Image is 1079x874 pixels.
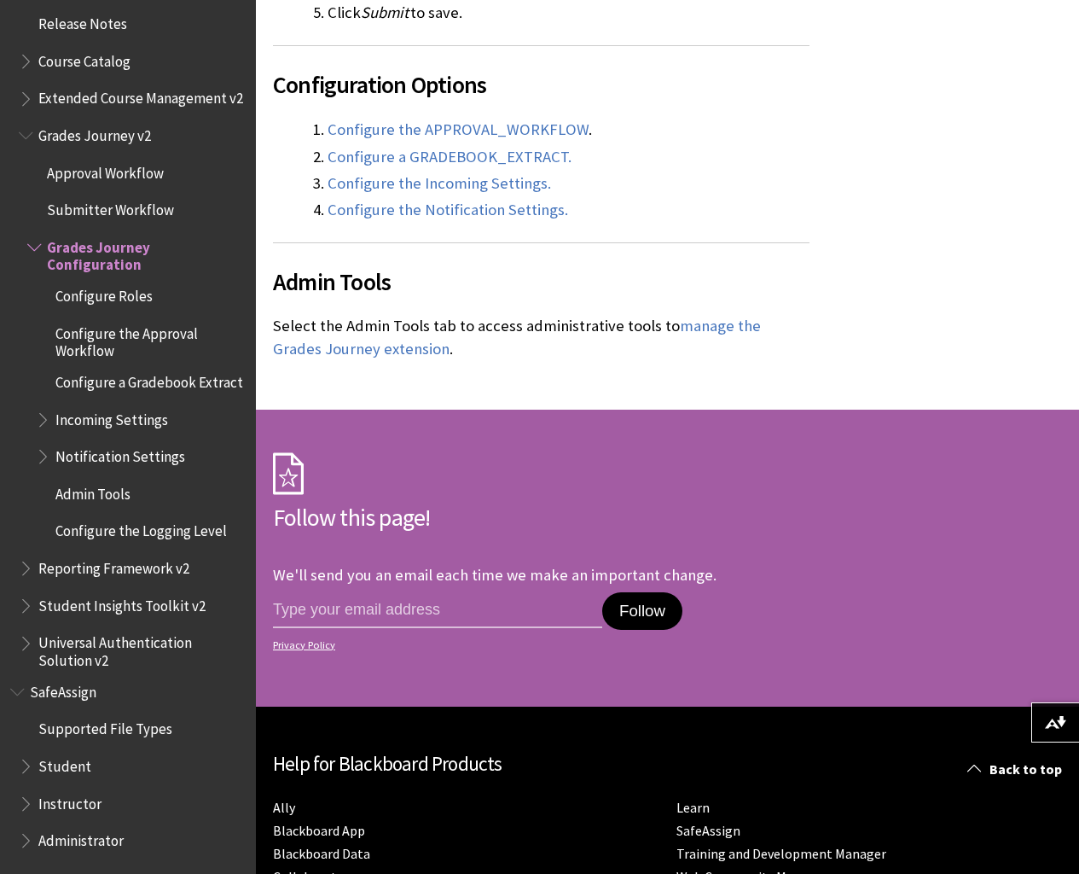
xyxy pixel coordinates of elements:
[328,147,571,167] a: Configure a GRADEBOOK_EXTRACT.
[273,592,602,628] input: email address
[676,799,710,817] a: Learn
[273,822,365,840] a: Blackboard App
[38,554,189,577] span: Reporting Framework v2
[30,678,96,701] span: SafeAssign
[47,159,164,182] span: Approval Workflow
[328,119,589,140] a: Configure the APPROVAL_WORKFLOW
[55,442,185,465] span: Notification Settings
[273,799,295,817] a: Ally
[55,405,168,428] span: Incoming Settings
[273,264,809,300] span: Admin Tools
[328,200,568,220] a: Configure the Notification Settings.
[55,368,243,391] span: Configure a Gradebook Extract
[47,196,174,219] span: Submitter Workflow
[328,118,809,142] li: .
[38,790,102,813] span: Instructor
[273,845,370,863] a: Blackboard Data
[38,47,131,70] span: Course Catalog
[38,752,91,775] span: Student
[273,452,304,495] img: Subscription Icon
[55,480,131,503] span: Admin Tools
[273,67,809,102] span: Configuration Options
[273,639,780,651] a: Privacy Policy
[273,316,761,358] a: manage the Grades Journey extension
[38,715,172,738] span: Supported File Types
[676,845,886,863] a: Training and Development Manager
[55,282,153,305] span: Configure Roles
[38,9,127,32] span: Release Notes
[676,822,740,840] a: SafeAssign
[38,629,244,669] span: Universal Authentication Solution v2
[38,84,243,108] span: Extended Course Management v2
[361,3,409,22] span: Submit
[10,678,246,855] nav: Book outline for Blackboard SafeAssign
[273,749,1062,779] h2: Help for Blackboard Products
[38,121,151,144] span: Grades Journey v2
[273,315,809,359] p: Select the Admin Tools tab to access administrative tools to .
[273,565,716,585] p: We'll send you an email each time we make an important change.
[273,499,785,535] h2: Follow this page!
[38,591,206,615] span: Student Insights Toolkit v2
[55,319,244,359] span: Configure the Approval Workflow
[47,233,244,273] span: Grades Journey Configuration
[38,826,124,849] span: Administrator
[954,754,1079,785] a: Back to top
[328,1,809,25] li: Click to save.
[328,173,551,194] a: Configure the Incoming Settings.
[602,592,682,630] button: Follow
[55,517,227,540] span: Configure the Logging Level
